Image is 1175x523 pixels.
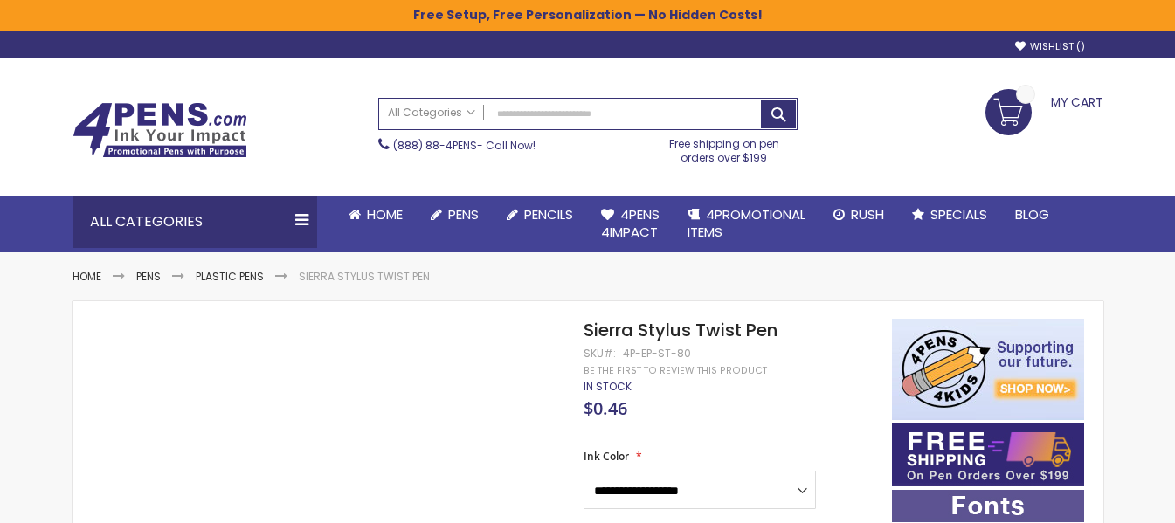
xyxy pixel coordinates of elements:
div: Availability [584,380,632,394]
span: Ink Color [584,449,629,464]
img: Free shipping on orders over $199 [892,423,1084,486]
a: Plastic Pens [196,269,264,284]
span: All Categories [388,106,475,120]
span: Rush [851,205,884,224]
a: Pens [136,269,161,284]
span: Specials [930,205,987,224]
span: In stock [584,379,632,394]
span: 4PROMOTIONAL ITEMS [688,205,805,241]
span: Pencils [524,205,573,224]
div: 4P-EP-ST-80 [623,347,691,361]
a: Specials [898,196,1001,234]
a: Home [335,196,417,234]
div: Free shipping on pen orders over $199 [651,130,798,165]
strong: SKU [584,346,616,361]
a: Home [73,269,101,284]
a: Blog [1001,196,1063,234]
span: Home [367,205,403,224]
span: Pens [448,205,479,224]
span: $0.46 [584,396,627,420]
span: Sierra Stylus Twist Pen [584,318,778,342]
a: Be the first to review this product [584,364,767,377]
a: 4Pens4impact [587,196,674,252]
li: Sierra Stylus Twist Pen [299,270,430,284]
a: 4PROMOTIONALITEMS [674,196,819,252]
span: - Call Now! [393,138,536,153]
a: Wishlist [1015,40,1085,53]
a: (888) 88-4PENS [393,138,477,153]
span: Blog [1015,205,1049,224]
img: 4Pens Custom Pens and Promotional Products [73,102,247,158]
a: Pens [417,196,493,234]
div: All Categories [73,196,317,248]
a: Pencils [493,196,587,234]
a: Rush [819,196,898,234]
img: 4pens 4 kids [892,319,1084,420]
span: 4Pens 4impact [601,205,660,241]
a: All Categories [379,99,484,127]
